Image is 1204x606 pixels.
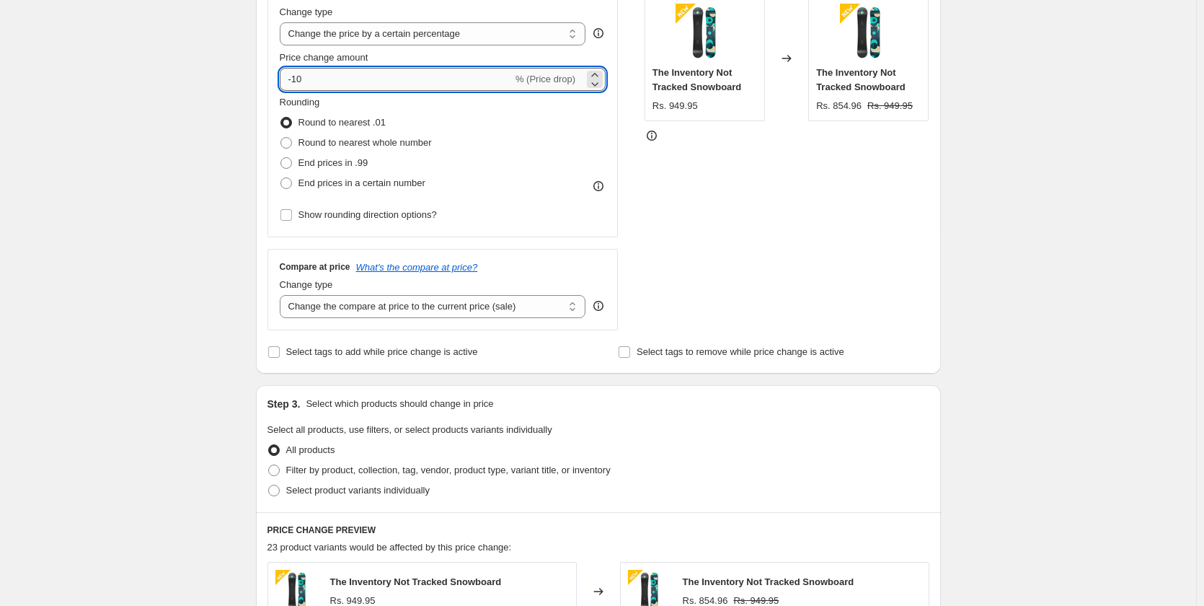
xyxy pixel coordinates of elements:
h3: Compare at price [280,261,350,273]
button: What's the compare at price? [356,262,478,273]
p: Select which products should change in price [306,397,493,411]
h6: PRICE CHANGE PREVIEW [267,524,929,536]
span: The Inventory Not Tracked Snowboard [330,576,502,587]
div: Rs. 854.96 [816,99,862,113]
span: Round to nearest .01 [298,117,386,128]
span: Select product variants individually [286,485,430,496]
strike: Rs. 949.95 [867,99,913,113]
img: badged-1757038760399_80x.png [676,4,733,61]
span: Select tags to remove while price change is active [637,346,844,357]
span: Change type [280,279,333,290]
div: help [591,299,606,313]
span: All products [286,444,335,455]
span: % (Price drop) [515,74,575,84]
span: End prices in a certain number [298,177,425,188]
span: The Inventory Not Tracked Snowboard [816,67,906,92]
span: Select all products, use filters, or select products variants individually [267,424,552,435]
h2: Step 3. [267,397,301,411]
span: The Inventory Not Tracked Snowboard [652,67,742,92]
span: Change type [280,6,333,17]
img: badged-1757038760399_80x.png [840,4,898,61]
div: help [591,26,606,40]
span: Select tags to add while price change is active [286,346,478,357]
span: The Inventory Not Tracked Snowboard [683,576,854,587]
span: Show rounding direction options? [298,209,437,220]
span: Price change amount [280,52,368,63]
span: 23 product variants would be affected by this price change: [267,542,512,553]
input: -15 [280,68,513,91]
span: Round to nearest whole number [298,137,432,148]
div: Rs. 949.95 [652,99,698,113]
span: End prices in .99 [298,157,368,168]
span: Filter by product, collection, tag, vendor, product type, variant title, or inventory [286,465,611,475]
span: Rounding [280,97,320,107]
